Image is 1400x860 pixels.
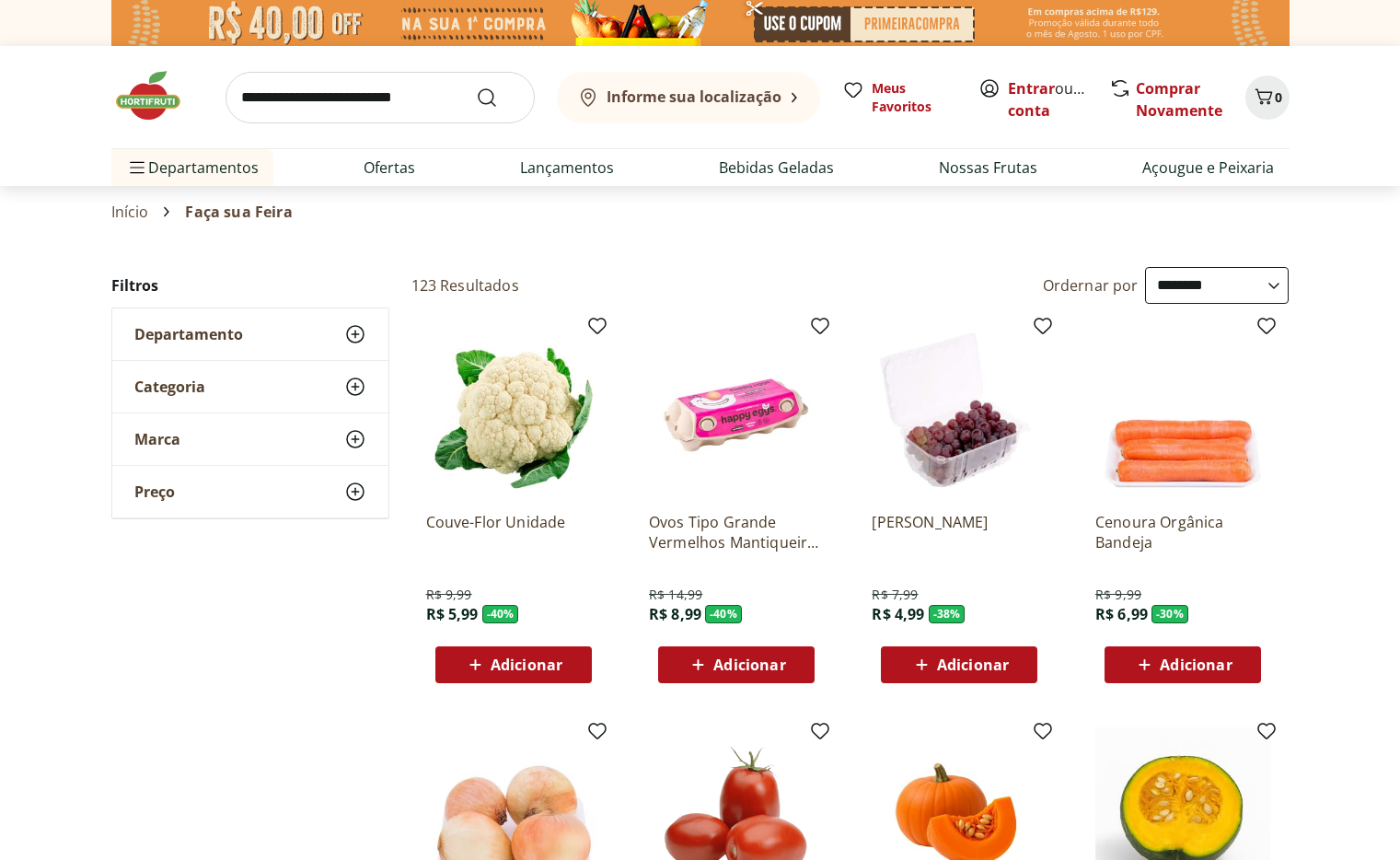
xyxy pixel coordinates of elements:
a: Lançamentos [520,157,614,179]
span: Adicionar [1160,657,1232,672]
span: Meus Favoritos [872,79,956,116]
span: Adicionar [937,657,1009,672]
span: ou [1008,77,1090,122]
a: Criar conta [1008,78,1109,121]
button: Preço [112,466,388,517]
button: Categoria [112,361,388,413]
a: Comprar Novamente [1136,78,1222,121]
span: R$ 9,99 [1095,586,1141,604]
img: Uva Rosada Embalada [872,322,1047,497]
a: Ofertas [364,157,415,179]
span: 0 [1275,88,1282,106]
a: Início [111,203,149,220]
button: Marca [112,413,388,465]
button: Adicionar [658,646,815,683]
a: Cenoura Orgânica Bandeja [1095,512,1270,552]
span: R$ 8,99 [649,604,701,624]
span: - 38 % [929,605,966,623]
span: - 40 % [482,605,519,623]
span: - 30 % [1151,605,1188,623]
span: Categoria [134,378,205,396]
img: Couve-Flor Unidade [426,322,601,497]
img: Cenoura Orgânica Bandeja [1095,322,1270,497]
a: Bebidas Geladas [719,157,834,179]
button: Submit Search [476,87,520,109]
a: Nossas Frutas [939,157,1037,179]
button: Adicionar [881,646,1037,683]
b: Informe sua localização [607,87,781,107]
button: Adicionar [1105,646,1261,683]
button: Informe sua localização [557,72,820,123]
a: Meus Favoritos [842,79,956,116]
span: R$ 5,99 [426,604,479,624]
span: Adicionar [491,657,562,672]
a: Açougue e Peixaria [1142,157,1274,179]
a: [PERSON_NAME] [872,512,1047,552]
span: Departamento [134,325,243,343]
span: Faça sua Feira [185,203,292,220]
span: R$ 6,99 [1095,604,1148,624]
span: - 40 % [705,605,742,623]
label: Ordernar por [1043,275,1139,296]
button: Carrinho [1245,76,1290,120]
button: Departamento [112,308,388,360]
span: R$ 7,99 [872,586,918,604]
span: R$ 14,99 [649,586,702,604]
img: Ovos Tipo Grande Vermelhos Mantiqueira Happy Eggs 10 Unidades [649,322,824,497]
button: Adicionar [435,646,592,683]
a: Couve-Flor Unidade [426,512,601,552]
button: Menu [126,145,148,190]
h2: 123 Resultados [411,275,519,296]
span: R$ 9,99 [426,586,472,604]
span: Adicionar [713,657,785,672]
span: Marca [134,430,180,448]
img: Hortifruti [111,68,203,123]
a: Ovos Tipo Grande Vermelhos Mantiqueira Happy Eggs 10 Unidades [649,512,824,552]
span: Departamentos [126,145,259,190]
h2: Filtros [111,267,389,304]
a: Entrar [1008,78,1055,99]
span: Preço [134,482,175,501]
span: R$ 4,99 [872,604,924,624]
input: search [226,72,535,123]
